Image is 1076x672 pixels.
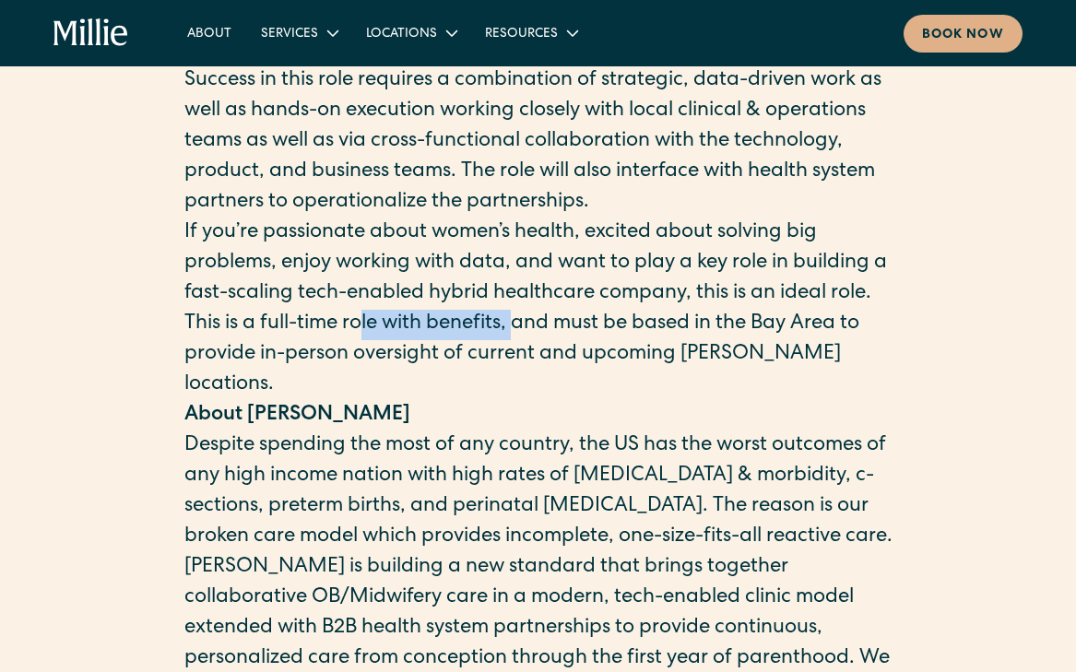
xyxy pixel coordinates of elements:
div: Services [246,18,351,48]
div: Locations [351,18,470,48]
p: Success in this role requires a combination of strategic, data-driven work as well as hands-on ex... [184,66,893,218]
div: Services [261,25,318,44]
strong: About [PERSON_NAME] [184,406,410,426]
div: Resources [470,18,591,48]
div: Locations [366,25,437,44]
p: This is a full-time role with benefits, and must be based in the Bay Area to provide in-person ov... [184,310,893,401]
p: If you’re passionate about women’s health, excited about solving big problems, enjoy working with... [184,218,893,310]
p: Despite spending the most of any country, the US has the worst outcomes of any high income nation... [184,431,893,553]
a: home [53,18,128,48]
a: Book now [904,15,1023,53]
a: About [172,18,246,48]
div: Resources [485,25,558,44]
div: Book now [922,26,1004,45]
